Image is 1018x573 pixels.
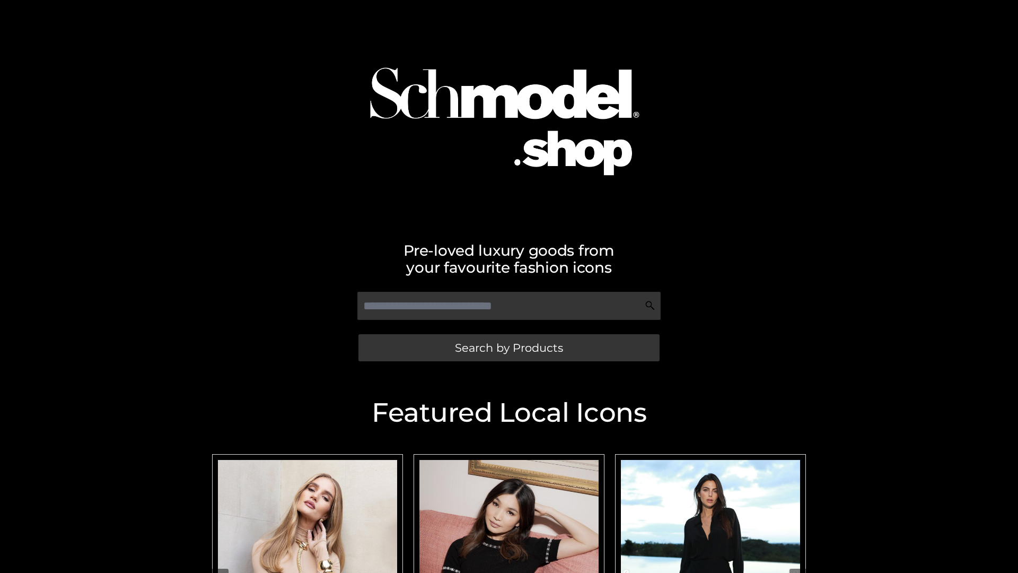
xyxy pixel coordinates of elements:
span: Search by Products [455,342,563,353]
h2: Pre-loved luxury goods from your favourite fashion icons [207,242,811,276]
img: Search Icon [645,300,655,311]
a: Search by Products [358,334,660,361]
h2: Featured Local Icons​ [207,400,811,426]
